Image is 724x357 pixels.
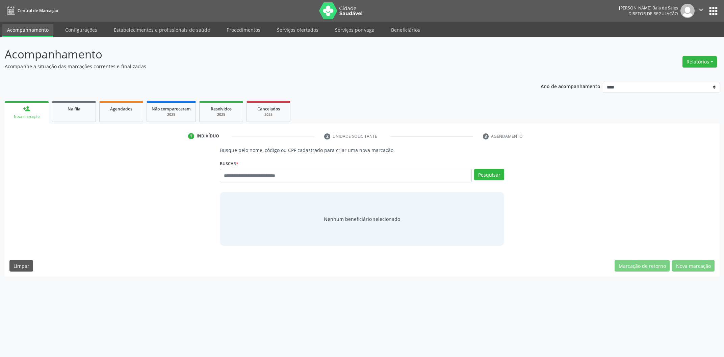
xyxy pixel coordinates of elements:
p: Ano de acompanhamento [541,82,600,90]
button: apps [707,5,719,17]
div: person_add [23,105,30,112]
button: Limpar [9,260,33,272]
span: Central de Marcação [18,8,58,14]
div: [PERSON_NAME] Baia de Sales [619,5,678,11]
button:  [695,4,707,18]
a: Serviços por vaga [330,24,379,36]
a: Configurações [60,24,102,36]
span: Cancelados [257,106,280,112]
div: Nova marcação [9,114,44,119]
a: Serviços ofertados [272,24,323,36]
span: Nenhum beneficiário selecionado [324,215,400,223]
button: Relatórios [682,56,717,68]
span: Diretor de regulação [628,11,678,17]
span: Agendados [110,106,132,112]
div: 1 [188,133,194,139]
p: Acompanhamento [5,46,505,63]
div: Indivíduo [197,133,219,139]
p: Busque pelo nome, código ou CPF cadastrado para criar uma nova marcação. [220,147,504,154]
span: Na fila [68,106,80,112]
a: Procedimentos [222,24,265,36]
p: Acompanhe a situação das marcações correntes e finalizadas [5,63,505,70]
img: img [680,4,695,18]
a: Central de Marcação [5,5,58,16]
span: Resolvidos [211,106,232,112]
a: Estabelecimentos e profissionais de saúde [109,24,215,36]
button: Pesquisar [474,169,504,180]
a: Beneficiários [386,24,425,36]
div: 2025 [252,112,285,117]
div: 2025 [204,112,238,117]
a: Acompanhamento [2,24,53,37]
span: Não compareceram [152,106,191,112]
i:  [697,6,705,14]
label: Buscar [220,158,238,169]
div: 2025 [152,112,191,117]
